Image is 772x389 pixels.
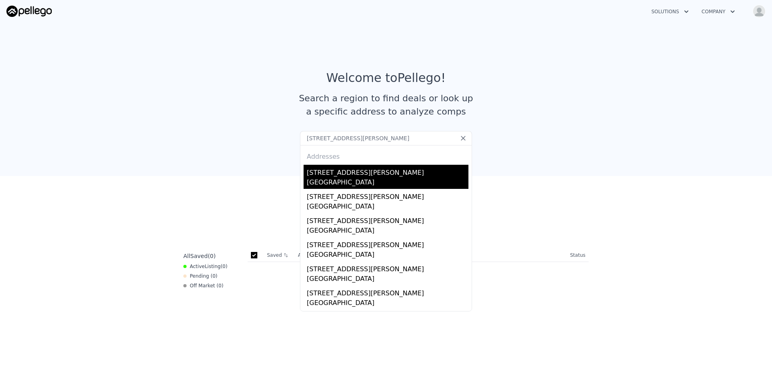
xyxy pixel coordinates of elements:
div: [STREET_ADDRESS][PERSON_NAME] [307,285,468,298]
th: Saved [264,249,295,262]
img: avatar [753,5,766,18]
div: All ( 0 ) [183,252,216,260]
div: [GEOGRAPHIC_DATA] [307,274,468,285]
span: Active ( 0 ) [190,263,228,270]
span: Saved [190,253,207,259]
button: Solutions [645,4,695,19]
div: [GEOGRAPHIC_DATA] [307,202,468,213]
div: Addresses [304,145,468,165]
div: [STREET_ADDRESS][PERSON_NAME] [307,189,468,202]
th: Address [295,249,567,262]
div: [STREET_ADDRESS][PERSON_NAME] [307,165,468,178]
img: Pellego [6,6,52,17]
div: Save properties to see them here [180,223,592,236]
div: [GEOGRAPHIC_DATA] [307,298,468,309]
div: Pending ( 0 ) [183,273,218,279]
div: Off Market ( 0 ) [183,283,224,289]
button: Company [695,4,741,19]
div: [GEOGRAPHIC_DATA] [307,178,468,189]
div: [STREET_ADDRESS][PERSON_NAME] [307,261,468,274]
div: [STREET_ADDRESS][PERSON_NAME] [307,309,468,322]
div: [GEOGRAPHIC_DATA] [307,250,468,261]
div: Saved Properties [180,202,592,216]
div: Welcome to Pellego ! [326,71,446,85]
span: Listing [205,264,221,269]
div: Search a region to find deals or look up a specific address to analyze comps [296,92,476,118]
div: [STREET_ADDRESS][PERSON_NAME] [307,237,468,250]
div: [STREET_ADDRESS][PERSON_NAME] [307,213,468,226]
div: [GEOGRAPHIC_DATA] [307,226,468,237]
th: Status [567,249,589,262]
input: Search an address or region... [300,131,472,145]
